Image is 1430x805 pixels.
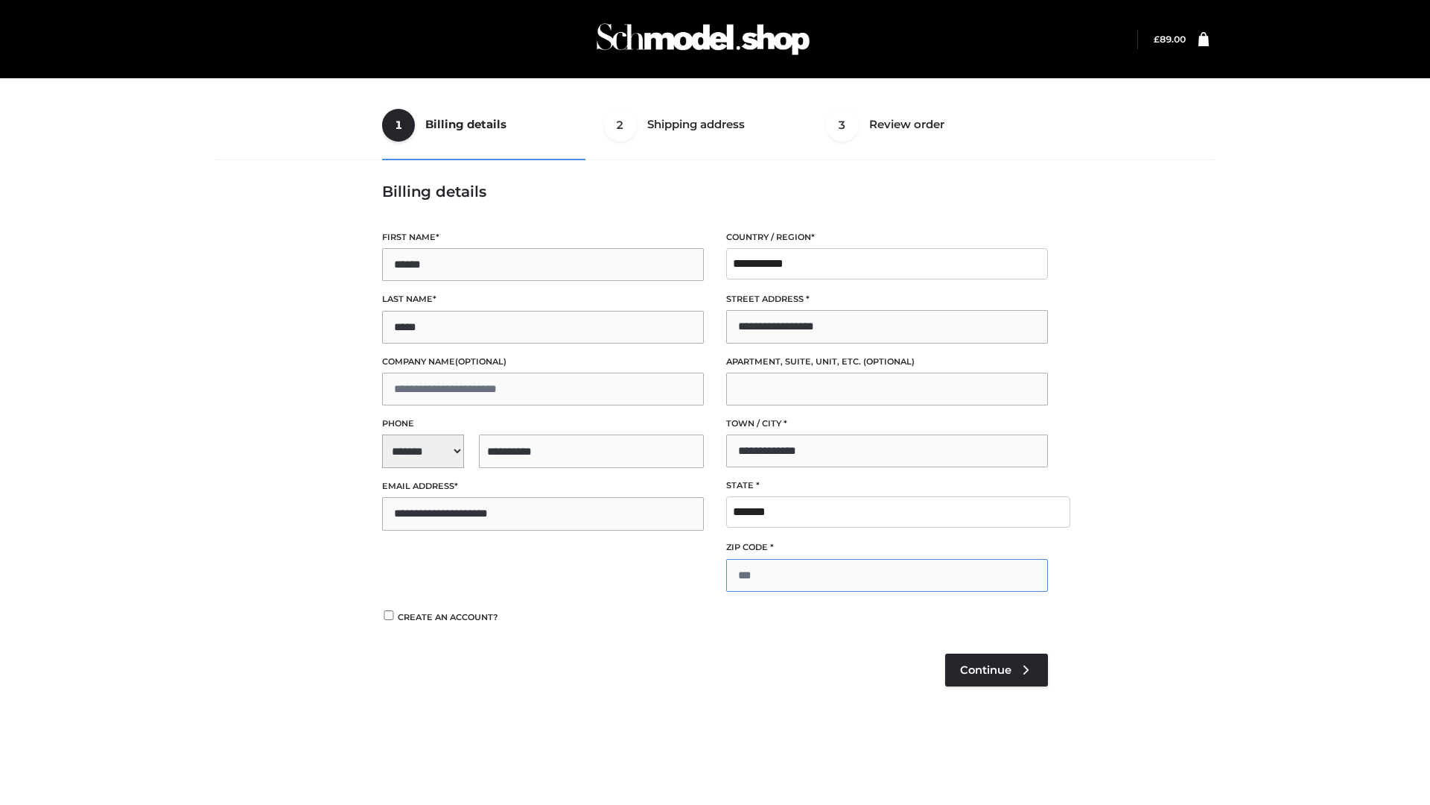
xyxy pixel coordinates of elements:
label: Email address [382,479,704,493]
label: Country / Region [726,230,1048,244]
label: Street address [726,292,1048,306]
span: (optional) [455,356,506,367]
span: Continue [960,663,1011,677]
bdi: 89.00 [1154,34,1186,45]
label: Phone [382,417,704,431]
input: Create an account? [382,610,395,620]
label: First name [382,230,704,244]
span: Create an account? [398,612,498,622]
span: (optional) [863,356,915,367]
label: Town / City [726,417,1048,431]
label: State [726,479,1048,493]
label: ZIP Code [726,540,1048,555]
a: £89.00 [1154,34,1186,45]
img: Schmodel Admin 964 [591,10,815,69]
a: Continue [945,654,1048,686]
label: Last name [382,292,704,306]
label: Apartment, suite, unit, etc. [726,355,1048,369]
span: £ [1154,34,1160,45]
label: Company name [382,355,704,369]
h3: Billing details [382,183,1048,201]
